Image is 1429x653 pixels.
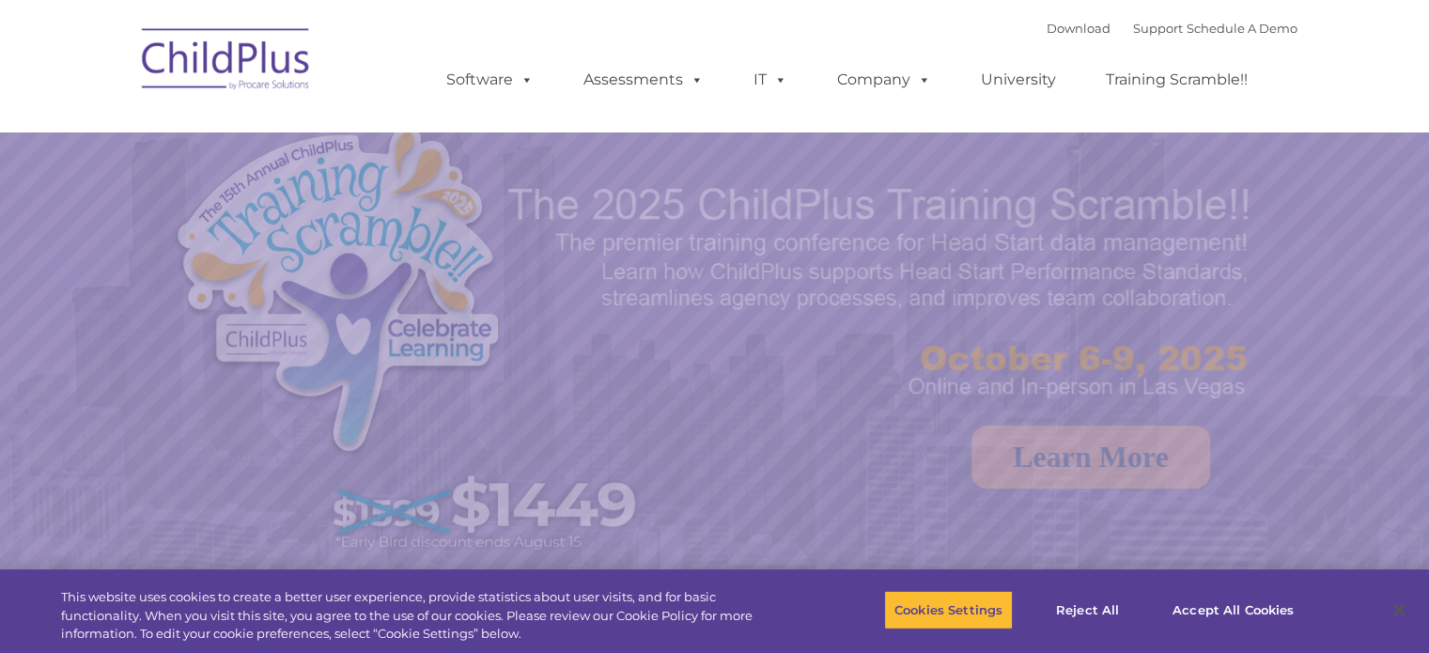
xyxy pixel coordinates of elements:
[1162,590,1304,630] button: Accept All Cookies
[1047,21,1111,36] a: Download
[132,15,320,109] img: ChildPlus by Procare Solutions
[61,588,786,644] div: This website uses cookies to create a better user experience, provide statistics about user visit...
[1087,61,1266,99] a: Training Scramble!!
[884,590,1013,630] button: Cookies Settings
[971,426,1210,489] a: Learn More
[565,61,722,99] a: Assessments
[427,61,552,99] a: Software
[735,61,806,99] a: IT
[1029,590,1146,630] button: Reject All
[1378,589,1420,630] button: Close
[1187,21,1297,36] a: Schedule A Demo
[1133,21,1183,36] a: Support
[962,61,1075,99] a: University
[1047,21,1297,36] font: |
[818,61,950,99] a: Company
